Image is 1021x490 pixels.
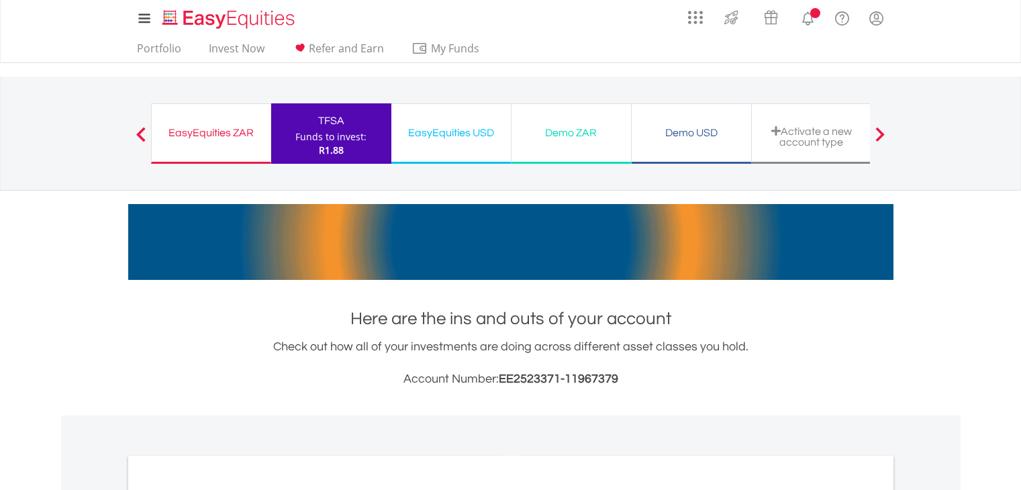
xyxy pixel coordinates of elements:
[499,373,618,385] span: EE2523371-11967379
[128,338,893,389] div: Check out how all of your investments are doing across different asset classes you hold.
[287,42,389,62] a: Refer and Earn
[679,3,712,25] a: AppsGrid
[279,111,383,130] div: TFSA
[751,3,791,28] a: Vouchers
[319,144,344,156] span: R1.88
[160,8,300,30] img: EasyEquities_Logo.png
[791,3,825,30] a: Notifications
[760,7,782,28] img: vouchers-v2.svg
[825,3,859,30] a: FAQ's and Support
[132,42,187,62] a: Portfolio
[720,7,742,28] img: thrive-v2.svg
[160,124,262,142] div: EasyEquities ZAR
[295,130,367,144] div: Funds to invest:
[640,124,743,142] div: Demo USD
[157,3,300,30] a: Home page
[859,3,893,33] a: My Profile
[128,204,893,280] img: EasyMortage Promotion Banner
[760,126,863,148] div: Activate a new account type
[128,307,893,331] h1: Here are the ins and outs of your account
[203,42,270,62] a: Invest Now
[128,370,893,389] h3: Account Number:
[399,124,503,142] div: EasyEquities USD
[411,40,499,57] span: My Funds
[520,124,623,142] div: Demo ZAR
[688,10,703,25] img: grid-menu-icon.svg
[309,41,384,56] span: Refer and Earn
